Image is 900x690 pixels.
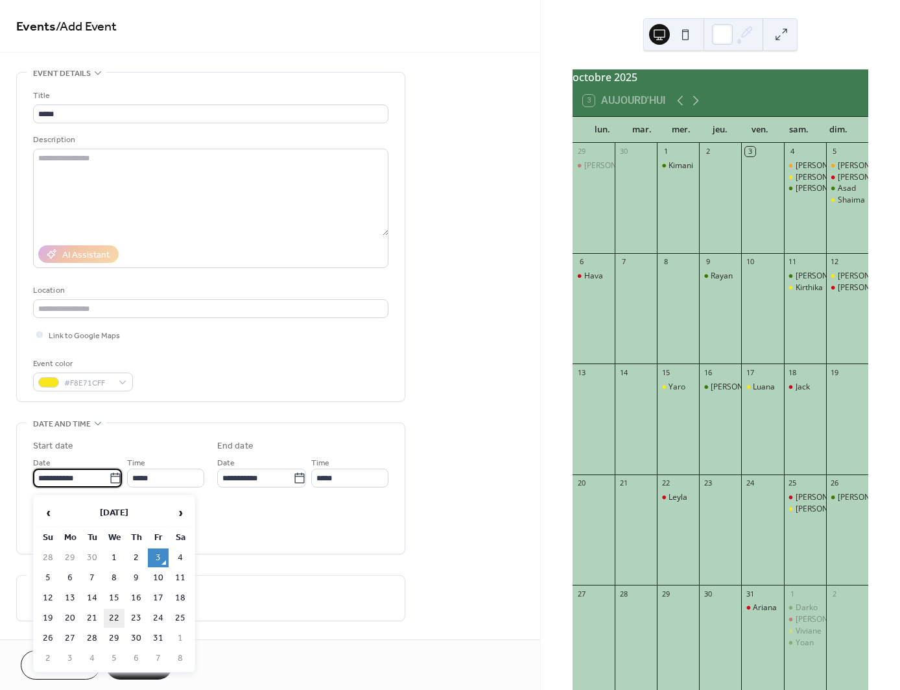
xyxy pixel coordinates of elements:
[703,478,713,488] div: 23
[669,160,693,171] div: Kimani
[619,478,628,488] div: 21
[745,478,755,488] div: 24
[573,271,615,282] div: Hava
[104,609,124,628] td: 22
[753,382,775,393] div: Luana
[741,382,783,393] div: Luana
[60,649,80,668] td: 3
[796,602,818,613] div: Darko
[104,548,124,567] td: 1
[171,500,190,526] span: ›
[576,147,586,156] div: 29
[796,382,810,393] div: Jack
[573,69,868,85] div: octobre 2025
[38,528,58,547] th: Su
[703,367,713,377] div: 16
[104,589,124,608] td: 15
[170,649,191,668] td: 8
[699,382,741,393] div: Edoardo
[33,67,91,80] span: Event details
[796,637,814,648] div: Yoan
[788,147,798,156] div: 4
[669,382,685,393] div: Yaro
[104,528,124,547] th: We
[784,271,826,282] div: Cristina
[830,147,840,156] div: 5
[830,257,840,267] div: 12
[818,117,858,143] div: dim.
[740,117,779,143] div: ven.
[170,629,191,648] td: 1
[669,492,687,503] div: Leyla
[619,147,628,156] div: 30
[49,329,120,343] span: Link to Google Maps
[38,569,58,587] td: 5
[622,117,661,143] div: mar.
[56,14,117,40] span: / Add Event
[170,609,191,628] td: 25
[703,147,713,156] div: 2
[60,499,169,527] th: [DATE]
[784,614,826,625] div: Nolan
[826,183,868,194] div: Asad
[170,589,191,608] td: 18
[826,172,868,183] div: Aissatou
[788,367,798,377] div: 18
[838,183,856,194] div: Asad
[784,602,826,613] div: Darko
[60,629,80,648] td: 27
[82,548,102,567] td: 30
[784,504,826,515] div: Matteo
[796,282,823,293] div: Kirthika
[33,417,91,431] span: Date and time
[838,492,899,503] div: [PERSON_NAME]
[33,456,51,470] span: Date
[104,629,124,648] td: 29
[126,569,147,587] td: 9
[796,492,857,503] div: [PERSON_NAME]
[82,609,102,628] td: 21
[753,602,777,613] div: Ariana
[619,367,628,377] div: 14
[796,271,857,282] div: [PERSON_NAME]
[701,117,740,143] div: jeu.
[657,382,699,393] div: Yaro
[576,257,586,267] div: 6
[661,147,670,156] div: 1
[784,492,826,503] div: Elizabeth
[826,492,868,503] div: Viviana
[838,271,899,282] div: [PERSON_NAME]
[82,569,102,587] td: 7
[745,147,755,156] div: 3
[784,160,826,171] div: Elijah + Keziah T1
[60,589,80,608] td: 13
[43,659,78,673] span: Cancel
[784,282,826,293] div: Kirthika
[703,257,713,267] div: 9
[661,367,670,377] div: 15
[584,160,645,171] div: [PERSON_NAME]
[796,183,857,194] div: [PERSON_NAME]
[33,133,386,147] div: Description
[573,160,615,171] div: Enzo
[796,172,857,183] div: [PERSON_NAME]
[148,589,169,608] td: 17
[82,528,102,547] th: Tu
[217,439,254,453] div: End date
[657,492,699,503] div: Leyla
[826,271,868,282] div: Björn
[126,548,147,567] td: 2
[38,500,58,526] span: ‹
[33,439,73,453] div: Start date
[703,589,713,598] div: 30
[745,367,755,377] div: 17
[699,271,741,282] div: Rayan
[583,117,622,143] div: lun.
[170,548,191,567] td: 4
[661,589,670,598] div: 29
[788,589,798,598] div: 1
[16,14,56,40] a: Events
[784,382,826,393] div: Jack
[148,528,169,547] th: Fr
[126,649,147,668] td: 6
